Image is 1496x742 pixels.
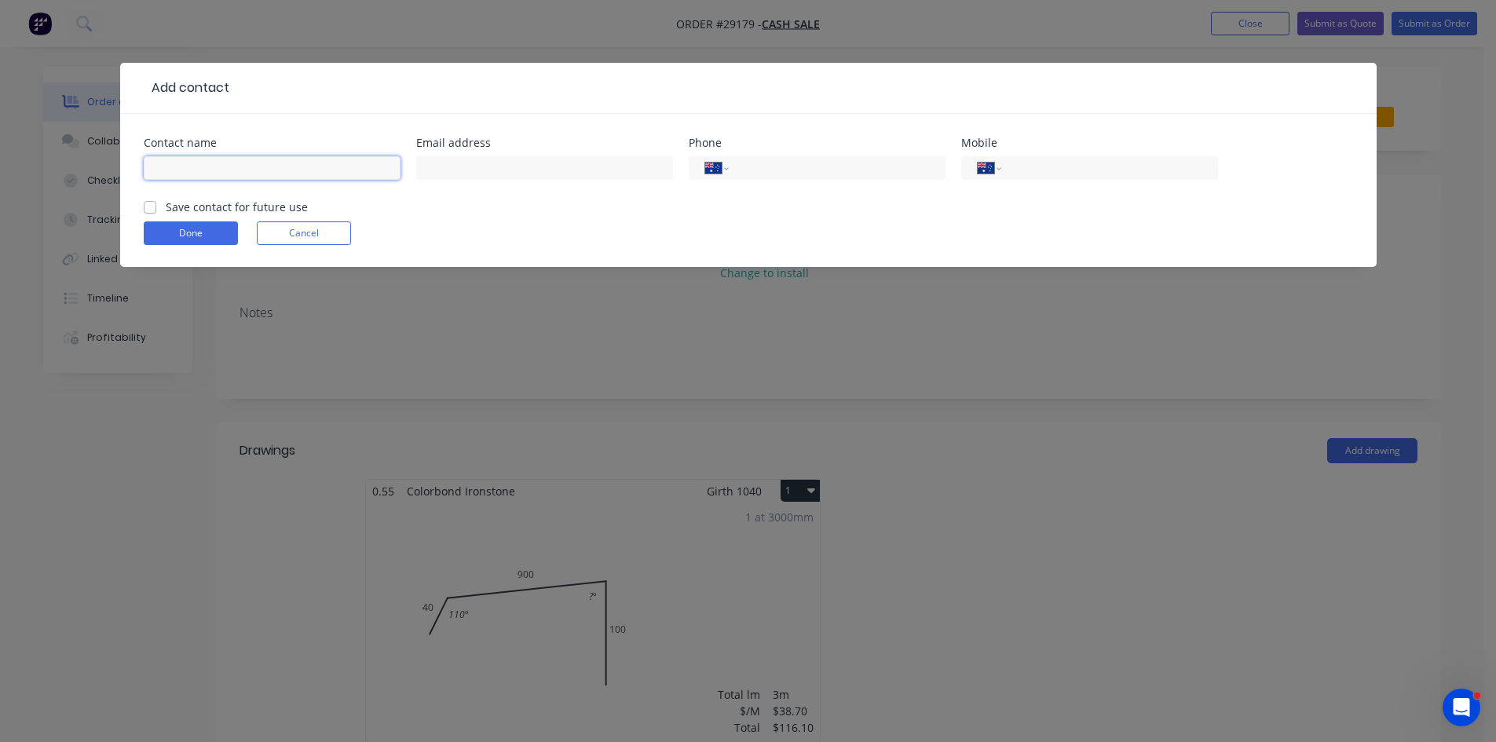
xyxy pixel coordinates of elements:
[166,199,308,215] label: Save contact for future use
[416,137,673,148] div: Email address
[689,137,946,148] div: Phone
[144,221,238,245] button: Done
[144,137,401,148] div: Contact name
[1443,689,1480,726] iframe: Intercom live chat
[144,79,229,97] div: Add contact
[257,221,351,245] button: Cancel
[961,137,1218,148] div: Mobile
